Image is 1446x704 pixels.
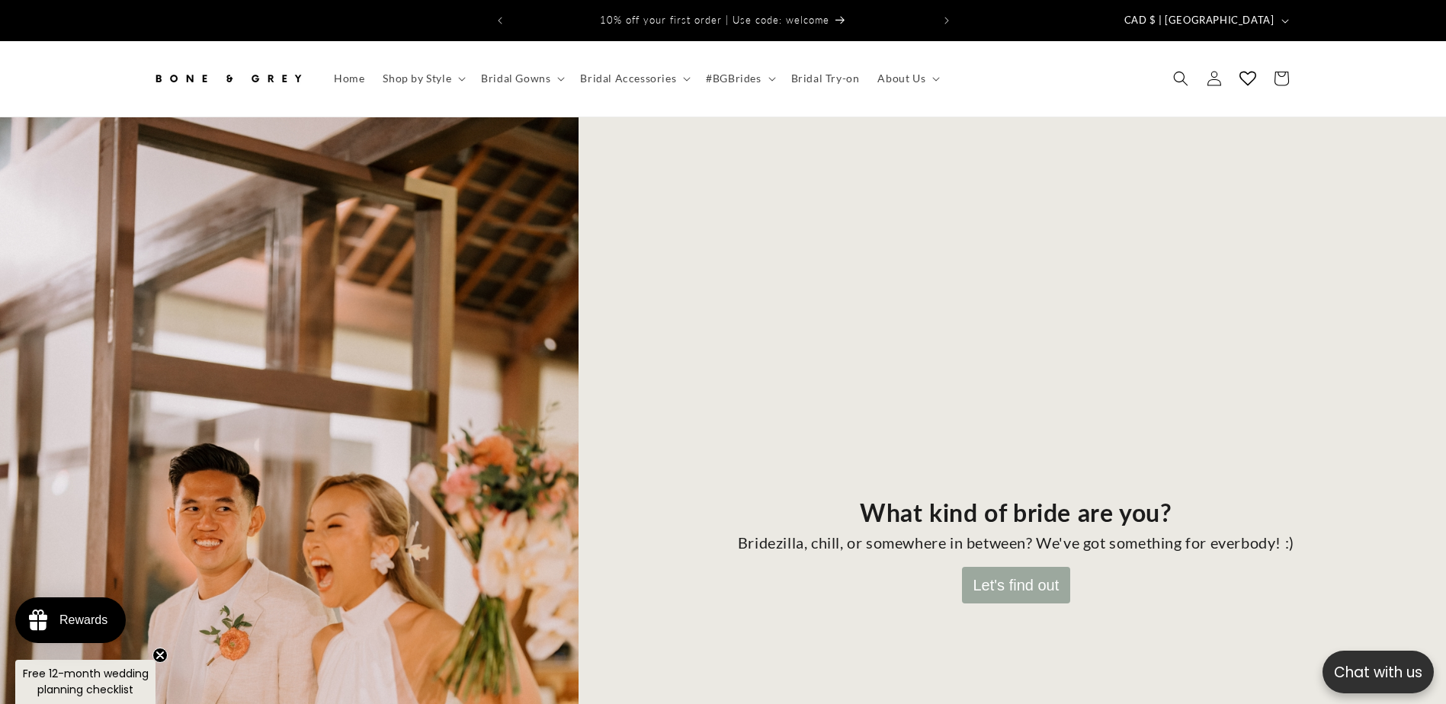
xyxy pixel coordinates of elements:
[791,72,860,85] span: Bridal Try-on
[1323,651,1434,693] button: Open chatbox
[600,14,829,26] span: 10% off your first order | Use code: welcome
[59,613,107,627] div: Rewards
[962,567,1071,603] button: Let's find out
[738,533,1294,552] div: Bridezilla, chill, or somewhere in between? We've got something for everbody! :)
[481,72,550,85] span: Bridal Gowns
[1124,13,1274,28] span: CAD $ | [GEOGRAPHIC_DATA]
[1323,661,1434,683] p: Chat with us
[697,62,781,94] summary: #BGBrides
[1164,62,1198,95] summary: Search
[580,72,676,85] span: Bridal Accessories
[1115,6,1295,35] button: CAD $ | [GEOGRAPHIC_DATA]
[15,660,156,704] div: Free 12-month wedding planning checklistClose teaser
[23,666,149,697] span: Free 12-month wedding planning checklist
[374,62,472,94] summary: Shop by Style
[325,62,374,94] a: Home
[571,62,697,94] summary: Bridal Accessories
[472,62,571,94] summary: Bridal Gowns
[152,62,304,95] img: Bone and Grey Bridal
[334,72,364,85] span: Home
[782,62,869,94] a: Bridal Try-on
[146,56,309,101] a: Bone and Grey Bridal
[930,6,963,35] button: Next announcement
[483,6,517,35] button: Previous announcement
[868,62,946,94] summary: About Us
[706,72,761,85] span: #BGBrides
[877,72,925,85] span: About Us
[152,648,168,663] button: Close teaser
[738,498,1294,527] div: What kind of bride are you?
[383,72,451,85] span: Shop by Style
